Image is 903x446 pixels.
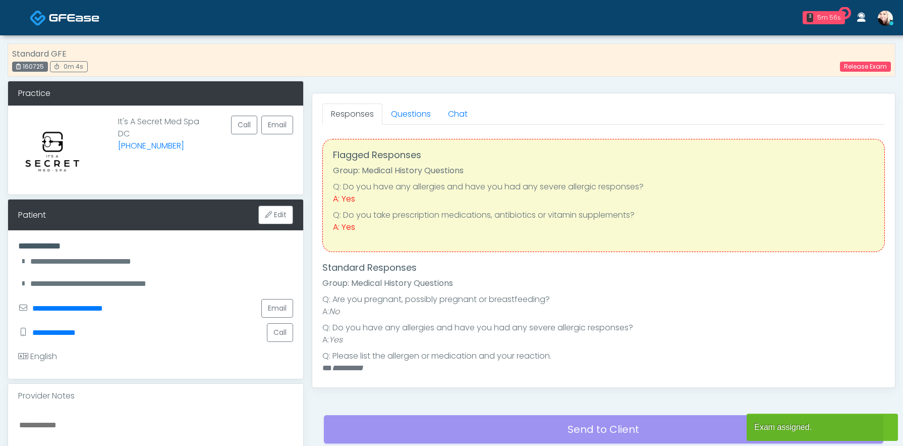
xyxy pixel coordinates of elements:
[49,13,99,23] img: Docovia
[64,62,83,71] span: 0m 4s
[878,11,893,26] img: Cynthia Petersen
[18,351,57,363] div: English
[118,140,184,152] a: [PHONE_NUMBER]
[333,221,874,233] div: A: Yes
[747,414,898,441] article: Exam assigned.
[12,48,67,60] strong: Standard GFE
[261,116,293,134] a: Email
[231,116,257,134] button: Call
[261,299,293,318] a: Email
[258,206,293,224] button: Edit
[382,104,439,125] a: Questions
[322,334,885,346] li: A:
[118,116,199,176] p: It's A Secret Med Spa DC
[8,384,303,408] div: Provider Notes
[322,293,885,306] li: Q: Are you pregnant, possibly pregnant or breastfeeding?
[30,10,46,26] img: Docovia
[333,165,464,176] strong: Group: Medical History Questions
[439,104,476,125] a: Chat
[322,104,382,125] a: Responses
[322,322,885,334] li: Q: Do you have any allergies and have you had any severe allergic responses?
[333,150,874,161] h4: Flagged Responses
[12,62,48,72] div: 160725
[322,277,453,289] strong: Group: Medical History Questions
[333,193,874,205] div: A: Yes
[267,323,293,342] button: Call
[322,262,885,273] h4: Standard Responses
[807,13,813,22] div: 3
[322,350,885,362] li: Q: Please list the allergen or medication and your reaction.
[18,209,46,221] div: Patient
[329,306,340,317] em: No
[329,334,343,345] em: Yes
[8,81,303,106] div: Practice
[817,13,841,22] div: 5m 56s
[797,7,851,28] a: 3 5m 56s
[322,306,885,318] li: A:
[333,181,874,193] li: Q: Do you have any allergies and have you had any severe allergic responses?
[18,116,87,184] img: Provider image
[333,209,874,221] li: Q: Do you take prescription medications, antibiotics or vitamin supplements?
[30,1,99,34] a: Docovia
[840,62,891,72] a: Release Exam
